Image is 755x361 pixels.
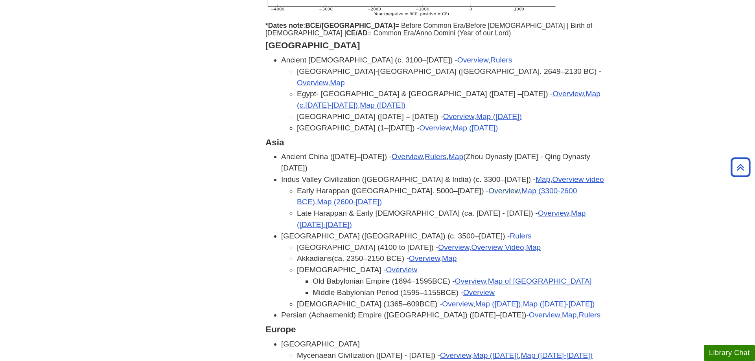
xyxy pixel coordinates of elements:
a: Overview [463,288,495,297]
strong: [GEOGRAPHIC_DATA] [265,40,360,50]
li: [GEOGRAPHIC_DATA] ( ) - , , [297,242,608,253]
a: Overview [409,254,440,262]
li: Old Babylonian Empire (1894–1595 ) - , [313,276,608,287]
a: Map [526,243,541,251]
li: [DEMOGRAPHIC_DATA] - [297,264,608,298]
a: Overview [488,187,519,195]
a: Rulers [425,152,446,161]
span: BCE [440,288,456,297]
a: Map ([DATE]) [473,351,519,359]
a: Map [536,175,550,183]
a: Rulers [490,56,512,64]
strong: CE/AD [346,29,367,37]
strong: Asia [265,137,284,147]
a: Rulers [579,311,600,319]
li: Persian (Achaemenid) Empire ([GEOGRAPHIC_DATA]) ([DATE]–[DATE]) , , [281,310,608,321]
a: Rulers [510,232,531,240]
a: Overview [455,277,486,285]
li: Late Harappan & Early [DEMOGRAPHIC_DATA] (ca. [DATE] - [DATE]) - , [297,208,608,231]
li: [DEMOGRAPHIC_DATA] ( [297,299,608,310]
a: Map ([DATE]) [476,112,522,121]
a: Overview [438,243,469,251]
li: Middle Babylonian Period (1595–1155 ) - [313,287,608,299]
a: Map of [GEOGRAPHIC_DATA] [488,277,592,285]
h6: : = Before Common Era/Before [DEMOGRAPHIC_DATA] | Birth of [DEMOGRAPHIC_DATA] | = Common Era/Anno... [265,22,608,37]
button: Library Chat [704,345,755,361]
a: Overview [297,79,328,87]
a: Map [449,152,463,161]
a: Overview [538,209,569,217]
span: 4100 to [DATE] [380,243,431,251]
li: [GEOGRAPHIC_DATA] ([GEOGRAPHIC_DATA]) (c. 3500–[DATE]) - [281,231,608,310]
a: Map ([DATE]-[DATE]) [523,300,595,308]
a: Map ([DATE]-[DATE]) [521,351,593,359]
span: (ca. 2350–2150 BCE) - , [332,254,457,262]
a: Overview [440,351,471,359]
strong: BCE/[GEOGRAPHIC_DATA] [305,22,395,29]
li: Ancient China ([DATE]–[DATE]) - , , (Zhou Dynasty [DATE] - Qing Dynasty [DATE]) [281,151,608,174]
span: BCE [420,300,435,308]
a: Overview [457,56,488,64]
span: 1365–609 ) - , , [386,300,595,308]
a: Overview Video [471,243,524,251]
a: Map ([DATE]) [475,300,521,308]
li: Early Harappan ([GEOGRAPHIC_DATA]. 5000–[DATE]) - , , [297,185,608,208]
a: Overview [442,300,473,308]
a: Map ([DATE]) [453,124,498,132]
a: Overview [392,152,423,161]
a: Map ([DATE]) [360,101,405,109]
li: Ancient [DEMOGRAPHIC_DATA] (c. 3100–[DATE]) - , [281,55,608,134]
a: Overview [419,124,450,132]
li: [GEOGRAPHIC_DATA] ([DATE] – [DATE]) - , [297,111,608,123]
li: Egypt- [GEOGRAPHIC_DATA] & [GEOGRAPHIC_DATA] ([DATE] –[DATE]) - , , [297,88,608,111]
li: Indus Valley Civilization ([GEOGRAPHIC_DATA] & India) (c. 3300–[DATE]) - , [281,174,608,231]
li: [GEOGRAPHIC_DATA] (1–[DATE]) - , [297,123,608,134]
a: Overview [443,112,474,121]
span: - [526,311,528,319]
a: Map [442,254,457,262]
a: Overview [552,90,584,98]
strong: Europe [265,324,296,334]
span: BCE [432,277,447,285]
a: Back to Top [728,162,753,172]
a: Overview [386,266,417,274]
li: Akkadians [297,253,608,264]
a: Overview video [552,175,604,183]
a: Overview [529,311,560,319]
li: [GEOGRAPHIC_DATA]-[GEOGRAPHIC_DATA] ([GEOGRAPHIC_DATA]. 2649–2130 BC) - , [297,66,608,89]
a: Map [330,79,344,87]
strong: *Dates note [265,22,303,29]
a: Map (2600-[DATE]) [317,198,382,206]
a: Map [562,311,576,319]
